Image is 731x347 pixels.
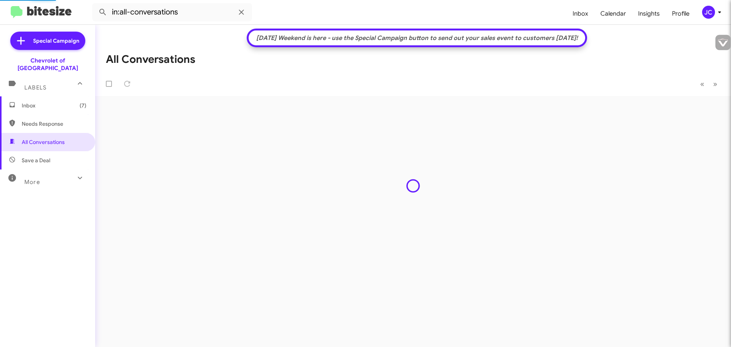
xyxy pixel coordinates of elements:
nav: Page navigation example [696,76,722,92]
button: Previous [696,76,709,92]
span: « [700,79,704,89]
a: Inbox [567,3,594,25]
span: Save a Deal [22,157,50,164]
span: Inbox [22,102,86,109]
div: [DATE] Weekend is here - use the Special Campaign button to send out your sales event to customer... [252,34,582,42]
span: Labels [24,84,46,91]
input: Search [92,3,252,21]
span: (7) [80,102,86,109]
span: All Conversations [22,138,65,146]
span: » [713,79,717,89]
div: JC [702,6,715,19]
h1: All Conversations [106,53,195,66]
a: Profile [666,3,696,25]
span: Needs Response [22,120,86,128]
button: Next [709,76,722,92]
button: JC [696,6,723,19]
span: Special Campaign [33,37,79,45]
span: More [24,179,40,185]
a: Special Campaign [10,32,85,50]
a: Calendar [594,3,632,25]
a: Insights [632,3,666,25]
